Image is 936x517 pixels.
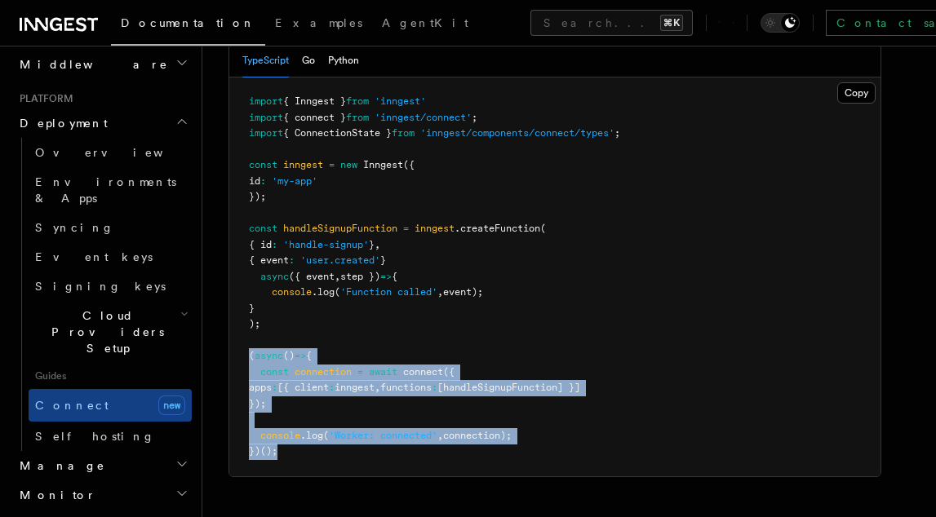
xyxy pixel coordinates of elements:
span: Overview [35,146,203,159]
span: () [283,350,295,361]
span: ( [540,223,546,234]
span: Connect [35,399,109,412]
span: .createFunction [455,223,540,234]
span: : [272,382,277,393]
span: { ConnectionState } [283,127,392,139]
span: await [369,366,397,378]
span: { connect } [283,112,346,123]
span: ({ [403,159,415,170]
button: Search...⌘K [530,10,693,36]
button: Manage [13,451,192,480]
span: ); [249,318,260,329]
span: .log [300,430,323,441]
span: const [249,159,277,170]
span: 'Worker: connected' [329,430,437,441]
a: Documentation [111,5,265,46]
span: event); [443,286,483,298]
span: Platform [13,92,73,105]
span: console [272,286,312,298]
span: , [375,239,380,250]
span: Middleware [13,56,168,73]
span: : [289,254,295,266]
a: Syncing [29,213,192,242]
span: : [329,382,335,393]
span: Inngest [363,159,403,170]
span: ; [472,112,477,123]
kbd: ⌘K [660,15,683,31]
button: TypeScript [242,44,289,77]
span: inngest [335,382,375,393]
span: Guides [29,363,192,389]
span: = [403,223,409,234]
span: .log [312,286,335,298]
span: 'inngest/components/connect/types' [420,127,614,139]
span: : [432,382,437,393]
span: const [249,223,277,234]
span: connection); [443,430,512,441]
span: inngest [283,159,323,170]
span: : [260,175,266,187]
span: { id [249,239,272,250]
a: Connectnew [29,389,192,422]
span: { [306,350,312,361]
span: connect [403,366,443,378]
span: id [249,175,260,187]
span: Signing keys [35,280,166,293]
span: new [158,395,185,415]
span: , [437,430,443,441]
span: }); [249,398,266,409]
a: Signing keys [29,272,192,301]
span: step }) [340,271,380,282]
span: connection [295,366,352,378]
span: ( [335,286,340,298]
span: => [295,350,306,361]
a: Environments & Apps [29,167,192,213]
span: functions [380,382,432,393]
span: async [255,350,283,361]
span: import [249,127,283,139]
span: Syncing [35,221,114,234]
span: })(); [249,445,277,457]
span: ({ [443,366,455,378]
span: 'handle-signup' [283,239,369,250]
button: Toggle dark mode [761,13,800,33]
span: async [260,271,289,282]
a: Event keys [29,242,192,272]
a: Examples [265,5,372,44]
span: const [260,366,289,378]
a: Self hosting [29,422,192,451]
span: [{ client [277,382,329,393]
span: Examples [275,16,362,29]
span: { Inngest } [283,95,346,107]
span: Monitor [13,487,96,503]
button: Monitor [13,480,192,510]
span: inngest [415,223,455,234]
button: Python [328,44,359,77]
button: Middleware [13,50,192,79]
span: Environments & Apps [35,175,176,205]
span: 'inngest' [375,95,426,107]
span: = [357,366,363,378]
span: AgentKit [382,16,468,29]
span: 'Function called' [340,286,437,298]
span: }); [249,191,266,202]
button: Copy [837,82,876,104]
span: import [249,112,283,123]
a: Overview [29,138,192,167]
span: } [249,303,255,314]
button: Cloud Providers Setup [29,301,192,363]
span: ( [323,430,329,441]
span: , [375,382,380,393]
span: new [340,159,357,170]
span: = [329,159,335,170]
span: Self hosting [35,430,155,443]
span: Event keys [35,250,153,263]
span: console [260,430,300,441]
span: Deployment [13,115,108,131]
span: 'my-app' [272,175,317,187]
span: } [369,239,375,250]
span: Cloud Providers Setup [29,307,180,356]
button: Go [302,44,315,77]
span: { event [249,254,289,266]
span: ({ event [289,271,335,282]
